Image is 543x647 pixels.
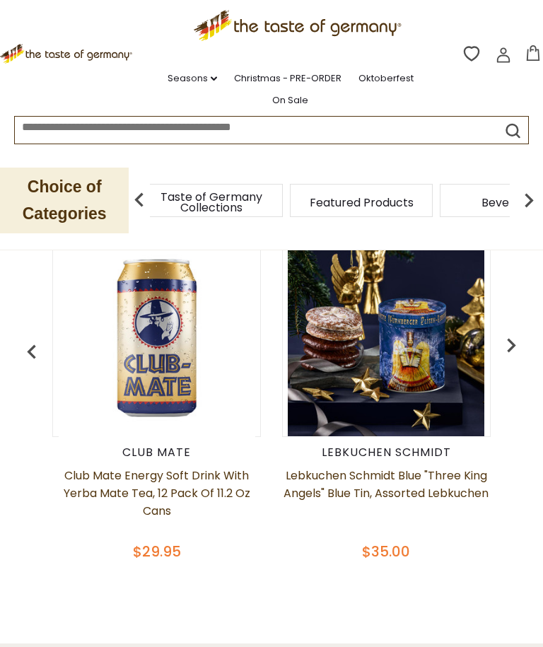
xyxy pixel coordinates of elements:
[515,186,543,214] img: next arrow
[282,541,491,562] div: $35.00
[59,240,255,436] img: Club Mate Energy Soft Drink with Yerba Mate Tea, 12 pack of 11.2 oz cans
[125,186,153,214] img: previous arrow
[168,71,217,86] a: Seasons
[288,240,484,436] img: Lebkuchen Schmidt Blue
[234,71,341,86] a: Christmas - PRE-ORDER
[52,445,261,460] div: Club Mate
[272,93,308,108] a: On Sale
[358,71,414,86] a: Oktoberfest
[155,192,268,213] a: Taste of Germany Collections
[310,197,414,208] a: Featured Products
[18,338,46,366] img: previous arrow
[282,467,491,537] a: Lebkuchen Schmidt Blue "Three King Angels" Blue Tin, Assorted Lebkuchen
[52,541,261,562] div: $29.95
[481,197,541,208] a: Beverages
[497,331,525,359] img: previous arrow
[52,467,261,537] a: Club Mate Energy Soft Drink with Yerba Mate Tea, 12 pack of 11.2 oz cans
[282,445,491,460] div: Lebkuchen Schmidt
